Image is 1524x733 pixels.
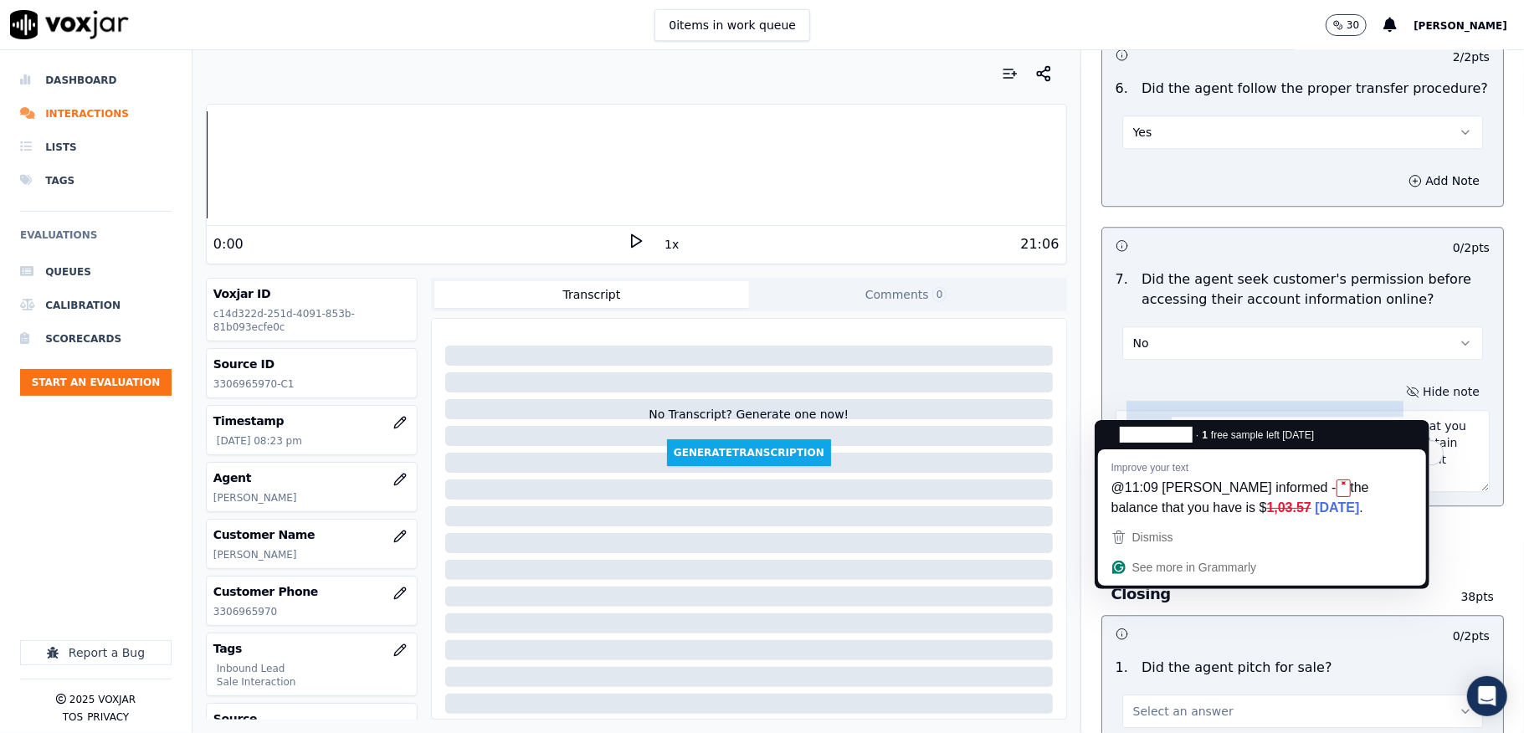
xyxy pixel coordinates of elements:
span: [PERSON_NAME] [1414,20,1507,32]
p: 0 / 2 pts [1453,239,1490,256]
p: [PERSON_NAME] [213,548,410,561]
span: Yes [1133,124,1152,141]
h3: Source [213,710,410,727]
p: Did the agent follow the proper transfer procedure? [1142,79,1488,99]
h3: Closing [1111,583,1430,605]
a: Interactions [20,97,172,131]
span: No [1133,335,1149,351]
p: 6 . [1109,79,1135,99]
button: TOS [63,710,83,724]
h3: Agent [213,469,410,486]
p: Did the agent pitch for sale? [1142,658,1332,678]
span: 0 [932,287,947,302]
p: c14d322d-251d-4091-853b-81b093ecfe0c [213,307,410,334]
a: Queues [20,255,172,289]
h3: Voxjar ID [213,285,410,302]
h3: Customer Phone [213,583,410,600]
a: Dashboard [20,64,172,97]
button: Comments [749,281,1064,308]
p: 30 [1347,18,1359,32]
p: 3306965970-C1 [213,377,410,391]
span: Select an answer [1133,703,1234,720]
textarea: To enrich screen reader interactions, please activate Accessibility in Grammarly extension settings [1116,410,1490,492]
button: Start an Evaluation [20,369,172,396]
h6: Evaluations [20,225,172,255]
p: 38 pts [1430,588,1494,605]
p: 1 . [1109,658,1135,678]
div: 0:00 [213,234,244,254]
p: [PERSON_NAME] [213,491,410,505]
h3: Timestamp [213,413,410,429]
button: 0items in work queue [654,9,810,41]
a: Lists [20,131,172,164]
p: 2025 Voxjar [69,693,136,706]
button: 30 [1326,14,1367,36]
p: 7 . [1109,269,1135,310]
h3: Tags [213,640,410,657]
div: 21:06 [1020,234,1059,254]
a: Calibration [20,289,172,322]
button: Add Note [1398,169,1490,192]
p: [DATE] 08:23 pm [217,434,410,448]
h3: Customer Name [213,526,410,543]
p: 3306965970 [213,605,410,618]
button: Hide note [1396,380,1490,403]
p: 0 / 2 pts [1453,628,1490,644]
div: No Transcript? Generate one now! [649,406,849,439]
button: Privacy [87,710,129,724]
div: Open Intercom Messenger [1467,676,1507,716]
p: Sale Interaction [217,675,410,689]
button: Transcript [434,281,749,308]
button: 1x [661,233,682,256]
button: [PERSON_NAME] [1414,15,1524,35]
p: 2 / 2 pts [1453,49,1490,65]
p: Did the agent seek customer's permission before accessing their account information online? [1142,269,1490,310]
button: Report a Bug [20,640,172,665]
button: GenerateTranscription [667,439,831,466]
p: Inbound Lead [217,662,410,675]
h3: Source ID [213,356,410,372]
a: Tags [20,164,172,197]
a: Scorecards [20,322,172,356]
img: voxjar logo [10,10,129,39]
button: 30 [1326,14,1383,36]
